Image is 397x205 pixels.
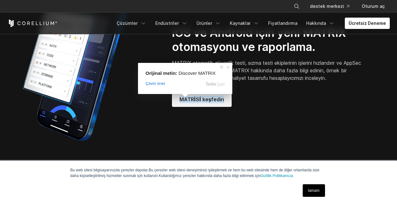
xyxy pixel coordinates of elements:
a: Gizlilik Politikamıza. [261,174,294,178]
span: Çeviri öner [146,81,165,86]
span: Discover MATRIX [179,70,216,76]
a: Corellium Ana Sayfa [8,19,58,27]
ya-tr-span: Bu web sitesi bilgisayarınızda çerezler depolar. [70,168,149,172]
ya-tr-span: MATRİSİ keşfedin [179,96,224,103]
ya-tr-span: iOS ve Android için yeni MATRIX otomasyonu ve raporlama. [172,26,346,54]
div: Navigasyon Menüsü [113,18,390,29]
ya-tr-span: Kaynaklar [230,20,251,26]
button: Aramak [291,1,302,12]
ya-tr-span: Fiyatlandırma [268,20,297,26]
ya-tr-span: MATRIX otomatik güvenlik testi, sızma testi ekiplerinin işlerini hızlandırır ve AppSec uyumluluğu... [172,60,361,74]
ya-tr-span: Ürünler [196,20,212,26]
div: Navigasyon Menüsü [286,1,390,12]
ya-tr-span: Oturum aç [362,3,385,9]
ya-tr-span: Çözümler [117,20,138,26]
ya-tr-span: Ücretsiz Deneme [349,20,386,26]
ya-tr-span: MATRIX hakkında daha fazla bilgi edinin, örnek bir güvenlik raporu görün ve maliyet tasarrufu hes... [172,67,347,81]
ya-tr-span: Endüstriler [155,20,179,26]
a: MATRİSİ keşfedin [172,92,232,107]
span: Orijinal metin: [146,70,177,76]
a: tamam [303,184,325,197]
ya-tr-span: tamam [308,188,320,193]
ya-tr-span: destek merkezi [310,3,344,9]
ya-tr-span: Kullandığımız çerezler hakkında daha fazla bilgi edinmek için [159,174,261,178]
ya-tr-span: Hakkında [306,20,326,26]
ya-tr-span: Bu çerezler web sitesi deneyiminizi iyileştirmek ve hem bu web sitesinde hem de diğer ortamlarda ... [70,168,319,178]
